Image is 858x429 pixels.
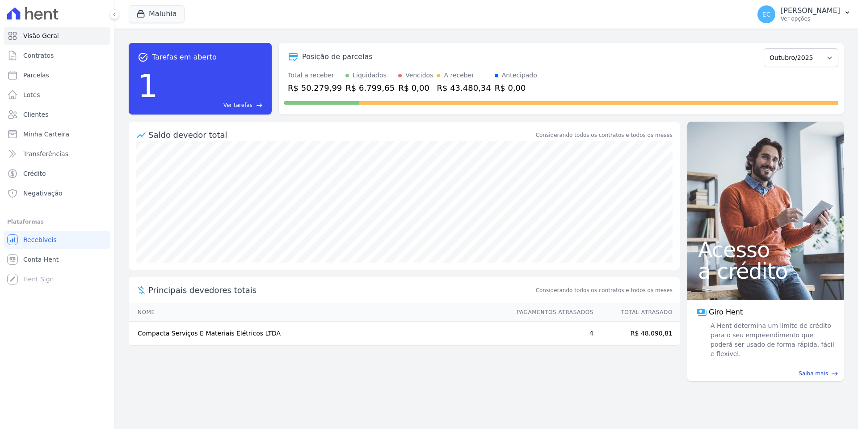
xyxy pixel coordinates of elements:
span: Visão Geral [23,31,59,40]
a: Conta Hent [4,251,110,268]
span: EC [762,11,771,17]
a: Clientes [4,106,110,123]
div: Posição de parcelas [302,51,373,62]
span: A Hent determina um limite de crédito para o seu empreendimento que poderá ser usado de forma ráp... [709,321,835,359]
span: Acesso [698,239,833,260]
span: Crédito [23,169,46,178]
div: R$ 0,00 [398,82,433,94]
span: Transferências [23,149,68,158]
span: Contratos [23,51,54,60]
span: Minha Carteira [23,130,69,139]
a: Parcelas [4,66,110,84]
a: Contratos [4,47,110,64]
div: Considerando todos os contratos e todos os meses [536,131,673,139]
a: Crédito [4,165,110,183]
th: Total Atrasado [594,303,680,322]
div: Total a receber [288,71,342,80]
span: a crédito [698,260,833,282]
span: Considerando todos os contratos e todos os meses [536,286,673,294]
span: Saiba mais [799,370,828,378]
button: EC [PERSON_NAME] Ver opções [750,2,858,27]
div: A receber [444,71,474,80]
div: Vencidos [405,71,433,80]
div: R$ 0,00 [495,82,537,94]
span: Conta Hent [23,255,59,264]
span: east [832,370,838,377]
div: Liquidados [353,71,387,80]
a: Recebíveis [4,231,110,249]
div: R$ 6.799,65 [345,82,395,94]
span: east [256,102,263,109]
td: 4 [508,322,594,346]
span: Lotes [23,90,40,99]
span: Principais devedores totais [148,284,534,296]
a: Visão Geral [4,27,110,45]
span: Tarefas em aberto [152,52,217,63]
div: R$ 43.480,34 [437,82,491,94]
span: Recebíveis [23,235,57,244]
th: Pagamentos Atrasados [508,303,594,322]
a: Transferências [4,145,110,163]
td: R$ 48.090,81 [594,322,680,346]
div: Antecipado [502,71,537,80]
span: Ver tarefas [223,101,252,109]
a: Minha Carteira [4,125,110,143]
button: Maluhia [129,5,185,22]
div: R$ 50.279,99 [288,82,342,94]
div: Plataformas [7,217,107,227]
p: Ver opções [781,15,840,22]
span: Parcelas [23,71,49,80]
div: 1 [138,63,158,109]
a: Ver tarefas east [162,101,263,109]
span: Negativação [23,189,63,198]
a: Negativação [4,184,110,202]
th: Nome [129,303,508,322]
a: Saiba mais east [693,370,838,378]
a: Lotes [4,86,110,104]
span: Giro Hent [709,307,743,318]
td: Compacta Serviços E Materiais Elétricos LTDA [129,322,508,346]
div: Saldo devedor total [148,129,534,141]
span: Clientes [23,110,48,119]
p: [PERSON_NAME] [781,6,840,15]
span: task_alt [138,52,148,63]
